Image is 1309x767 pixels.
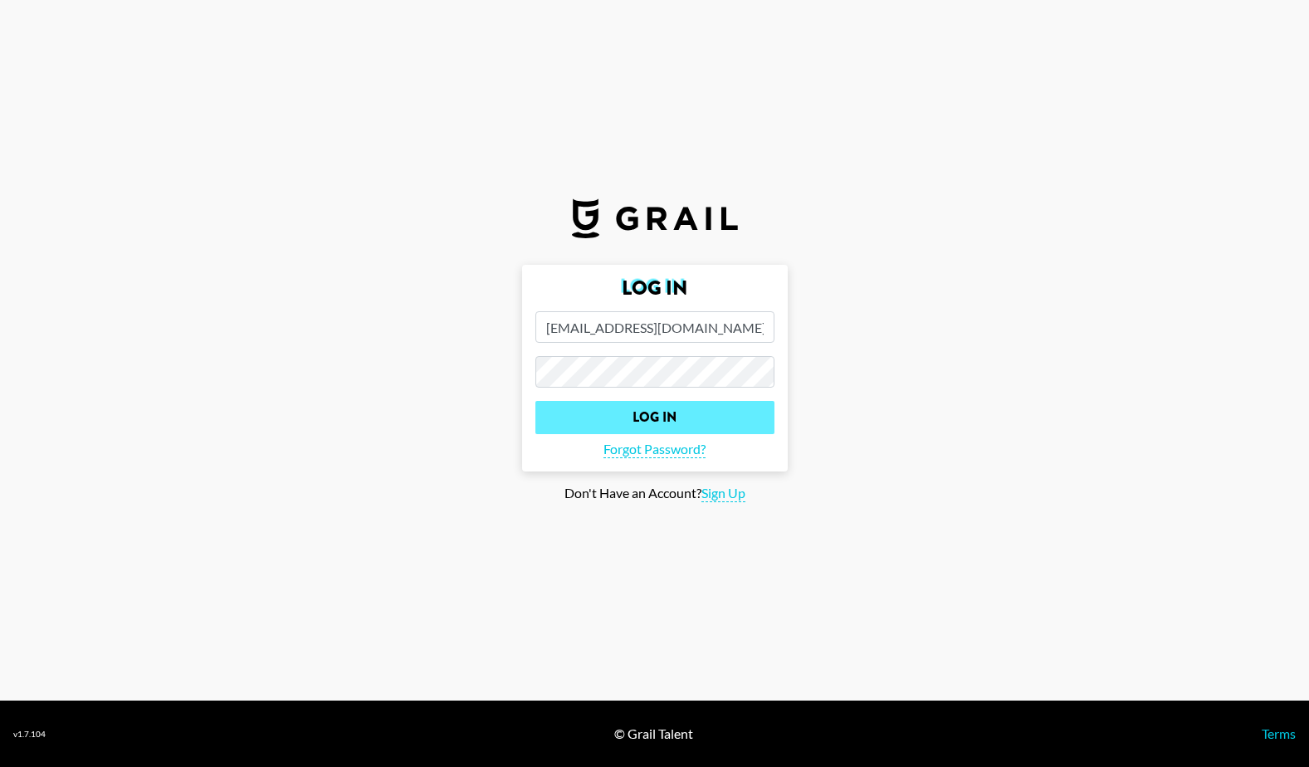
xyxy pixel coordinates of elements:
a: Terms [1262,725,1296,741]
input: Email [535,311,774,343]
img: Grail Talent Logo [572,198,738,238]
div: v 1.7.104 [13,729,46,740]
div: © Grail Talent [614,725,693,742]
h2: Log In [535,278,774,298]
span: Sign Up [701,485,745,502]
span: Forgot Password? [603,441,706,458]
input: Log In [535,401,774,434]
div: Don't Have an Account? [13,485,1296,502]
